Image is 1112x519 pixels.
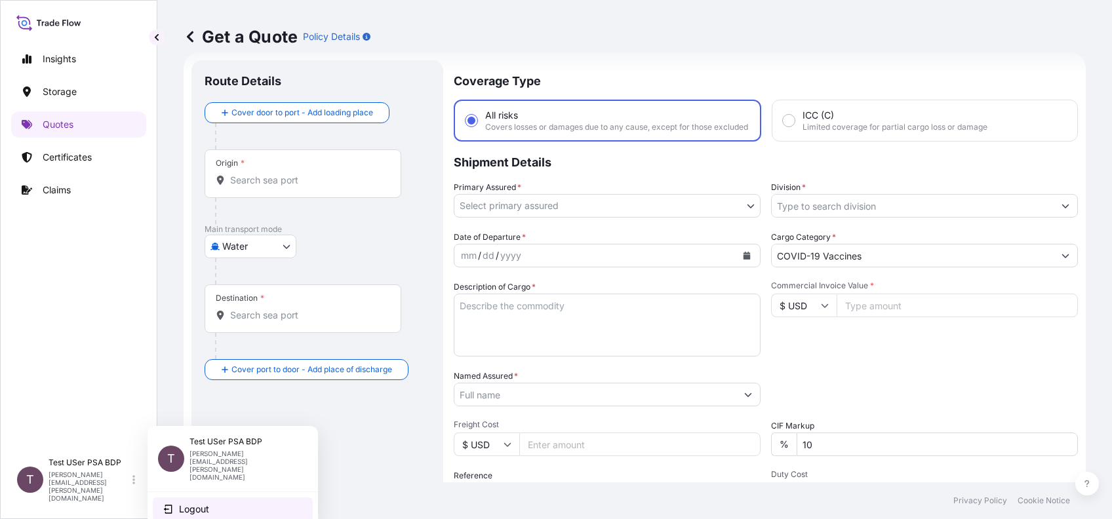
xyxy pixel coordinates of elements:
div: Destination [216,293,264,303]
p: [PERSON_NAME][EMAIL_ADDRESS][PERSON_NAME][DOMAIN_NAME] [189,450,297,481]
div: month, [460,248,478,263]
span: Cover port to door - Add place of discharge [231,363,392,376]
p: Get a Quote [184,26,298,47]
label: Description of Cargo [454,280,536,294]
p: Test USer PSA BDP [49,457,130,468]
a: Certificates [11,144,146,170]
label: Cargo Category [771,231,836,244]
span: All risks [485,109,518,122]
button: Show suggestions [1054,244,1077,267]
a: Claims [11,177,146,203]
span: Select primary assured [460,199,559,212]
input: Select a commodity type [772,244,1054,267]
div: Origin [216,158,245,168]
p: Quotes [43,118,73,131]
span: Covers losses or damages due to any cause, except for those excluded [485,122,748,132]
p: Storage [43,85,77,98]
a: Storage [11,79,146,105]
label: Reference [454,469,492,482]
label: CIF Markup [771,419,814,432]
span: Date of Departure [454,231,526,244]
button: Select transport [205,235,296,258]
div: % [771,432,797,456]
p: Certificates [43,151,92,164]
span: Water [222,240,248,253]
p: Test USer PSA BDP [189,436,297,447]
input: Destination [230,309,385,322]
span: Commercial Invoice Value [771,280,1078,291]
div: day, [481,248,496,263]
span: Primary Assured [454,181,521,194]
p: Main transport mode [205,224,430,235]
input: Enter percentage [797,432,1078,456]
input: ICC (C)Limited coverage for partial cargo loss or damage [783,115,795,126]
label: Division [771,181,806,194]
label: Named Assured [454,370,518,383]
button: Cover port to door - Add place of discharge [205,359,408,380]
p: Policy Details [303,30,360,43]
a: Privacy Policy [953,495,1007,506]
a: Insights [11,46,146,72]
div: / [478,248,481,263]
input: Enter amount [519,432,761,456]
input: Type to search division [772,194,1054,218]
a: Cookie Notice [1018,495,1070,506]
p: Shipment Details [454,142,1078,181]
button: Select primary assured [454,194,761,218]
span: Logout [179,503,209,516]
input: Type amount [837,294,1078,317]
p: Insights [43,52,76,66]
p: [PERSON_NAME][EMAIL_ADDRESS][PERSON_NAME][DOMAIN_NAME] [49,471,130,502]
a: Quotes [11,111,146,138]
span: Freight Cost [454,419,761,430]
p: Claims [43,183,71,197]
span: ICC (C) [803,109,834,122]
div: year, [499,248,523,263]
button: Show suggestions [736,383,760,406]
div: / [496,248,499,263]
span: Cover door to port - Add loading place [231,106,373,119]
button: Calendar [736,245,757,266]
span: T [26,473,34,486]
input: All risksCovers losses or damages due to any cause, except for those excluded [466,115,477,126]
p: Route Details [205,73,281,89]
span: Limited coverage for partial cargo loss or damage [803,122,987,132]
span: Duty Cost [771,469,1078,480]
button: Show suggestions [1054,194,1077,218]
input: Full name [454,383,736,406]
button: Cover door to port - Add loading place [205,102,389,123]
span: T [167,452,175,465]
p: Coverage Type [454,60,1078,100]
input: Origin [230,174,385,187]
